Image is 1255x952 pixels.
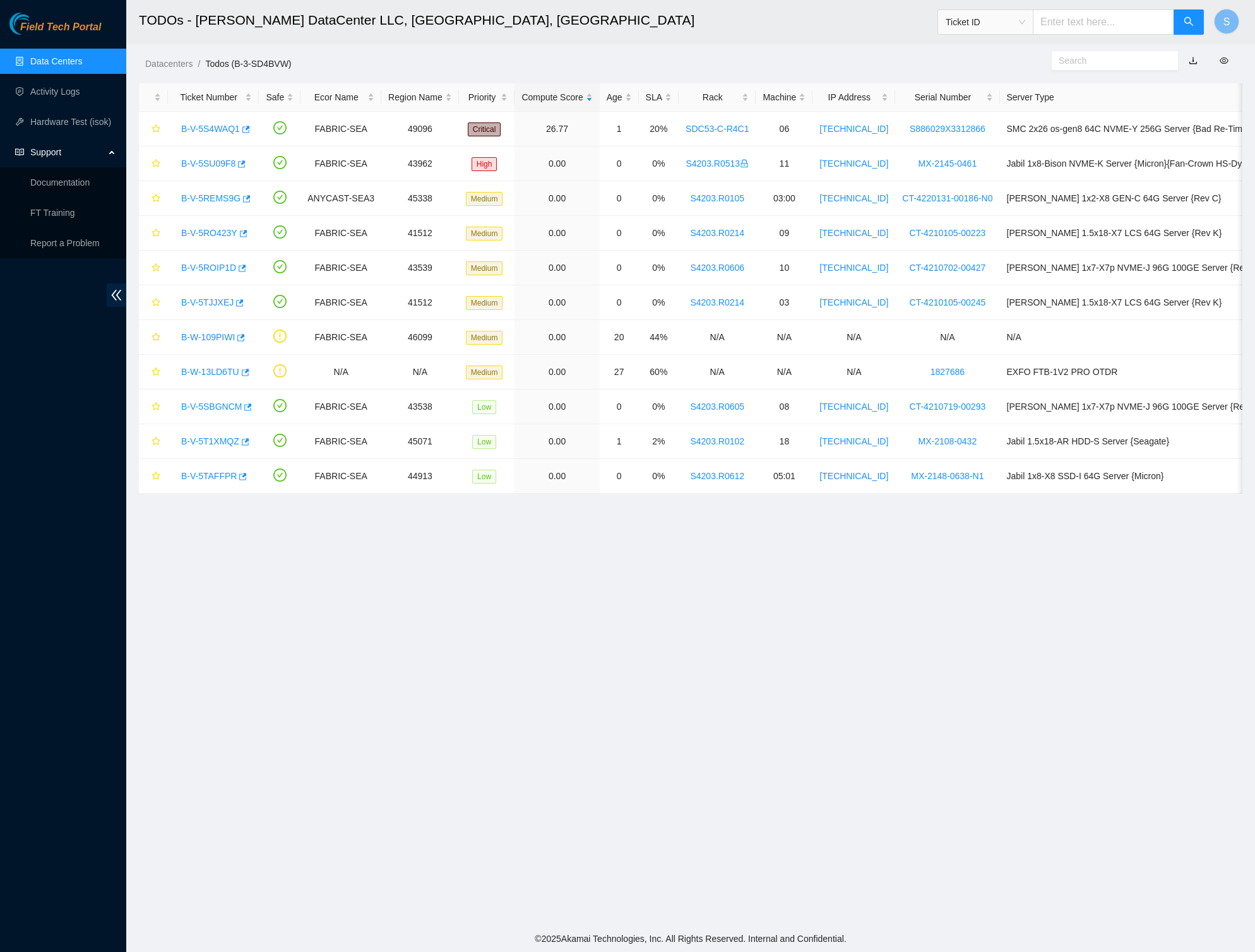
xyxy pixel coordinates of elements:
[819,297,888,307] a: [TECHNICAL_ID]
[1059,54,1161,68] input: Search
[690,297,744,307] a: S4203.R0214
[639,146,679,181] td: 0%
[300,320,381,355] td: FABRIC-SEA
[690,228,744,238] a: S4203.R0214
[181,193,241,203] a: B-V-5REMS9G
[300,285,381,320] td: FABRIC-SEA
[740,159,749,168] span: lock
[30,177,90,187] a: Documentation
[30,230,116,256] p: Report a Problem
[756,112,812,146] td: 06
[600,251,639,285] td: 0
[300,146,381,181] td: FABRIC-SEA
[1223,14,1230,30] span: S
[146,223,161,243] button: star
[812,355,895,390] td: N/A
[381,251,459,285] td: 43539
[919,436,977,446] a: MX-2108-0432
[145,59,193,69] a: Datacenters
[152,229,160,239] span: star
[600,216,639,251] td: 0
[152,263,160,273] span: star
[381,459,459,494] td: 44913
[30,140,105,165] span: Support
[466,227,503,241] span: Medium
[690,436,744,446] a: S4203.R0102
[756,181,812,216] td: 03:00
[466,331,503,345] span: Medium
[30,56,82,66] a: Data Centers
[273,191,287,204] span: check-circle
[514,355,599,390] td: 0.00
[514,251,599,285] td: 0.00
[381,320,459,355] td: 46099
[181,402,242,412] a: B-V-5SBGNCM
[381,424,459,459] td: 45071
[819,228,888,238] a: [TECHNICAL_ID]
[910,263,986,273] a: CT-4210702-00427
[381,181,459,216] td: 45338
[756,251,812,285] td: 10
[472,470,496,484] span: Low
[514,112,599,146] td: 26.77
[468,122,501,136] span: Critical
[690,263,744,273] a: S4203.R0606
[686,158,749,169] a: S4203.R0513lock
[466,296,503,310] span: Medium
[126,925,1255,952] footer: © 2025 Akamai Technologies, Inc. All Rights Reserved. Internal and Confidential.
[273,225,287,239] span: check-circle
[910,228,986,238] a: CT-4210105-00223
[146,153,161,174] button: star
[273,399,287,412] span: check-circle
[819,263,888,273] a: [TECHNICAL_ID]
[300,390,381,424] td: FABRIC-SEA
[9,23,101,39] a: Akamai TechnologiesField Tech Portal
[639,424,679,459] td: 2%
[181,158,235,169] a: B-V-5SU09F8
[1220,56,1228,65] span: eye
[690,471,744,481] a: S4203.R0612
[690,193,744,203] a: S4203.R0105
[600,112,639,146] td: 1
[910,402,986,412] a: CT-4210719-00293
[756,355,812,390] td: N/A
[639,285,679,320] td: 0%
[152,333,160,343] span: star
[146,119,161,139] button: star
[146,466,161,486] button: star
[514,459,599,494] td: 0.00
[181,297,234,307] a: B-V-5TJJXEJ
[819,158,888,169] a: [TECHNICAL_ID]
[639,355,679,390] td: 60%
[273,330,287,343] span: exclamation-circle
[146,258,161,278] button: star
[273,468,287,482] span: check-circle
[30,117,111,127] a: Hardware Test (isok)
[911,471,984,481] a: MX-2148-0638-N1
[146,362,161,382] button: star
[472,435,496,449] span: Low
[273,260,287,273] span: check-circle
[1184,16,1194,28] span: search
[381,390,459,424] td: 43538
[639,216,679,251] td: 0%
[600,181,639,216] td: 0
[756,320,812,355] td: N/A
[946,13,1025,32] span: Ticket ID
[756,146,812,181] td: 11
[152,159,160,169] span: star
[514,285,599,320] td: 0.00
[1033,9,1174,35] input: Enter text here...
[300,181,381,216] td: ANYCAST-SEA3
[181,263,236,273] a: B-V-5ROIP1D
[514,424,599,459] td: 0.00
[273,364,287,378] span: exclamation-circle
[600,390,639,424] td: 0
[181,471,237,481] a: B-V-5TAFFPR
[600,459,639,494] td: 0
[902,193,992,203] a: CT-4220131-00186-N0
[819,193,888,203] a: [TECHNICAL_ID]
[756,459,812,494] td: 05:01
[639,320,679,355] td: 44%
[639,181,679,216] td: 0%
